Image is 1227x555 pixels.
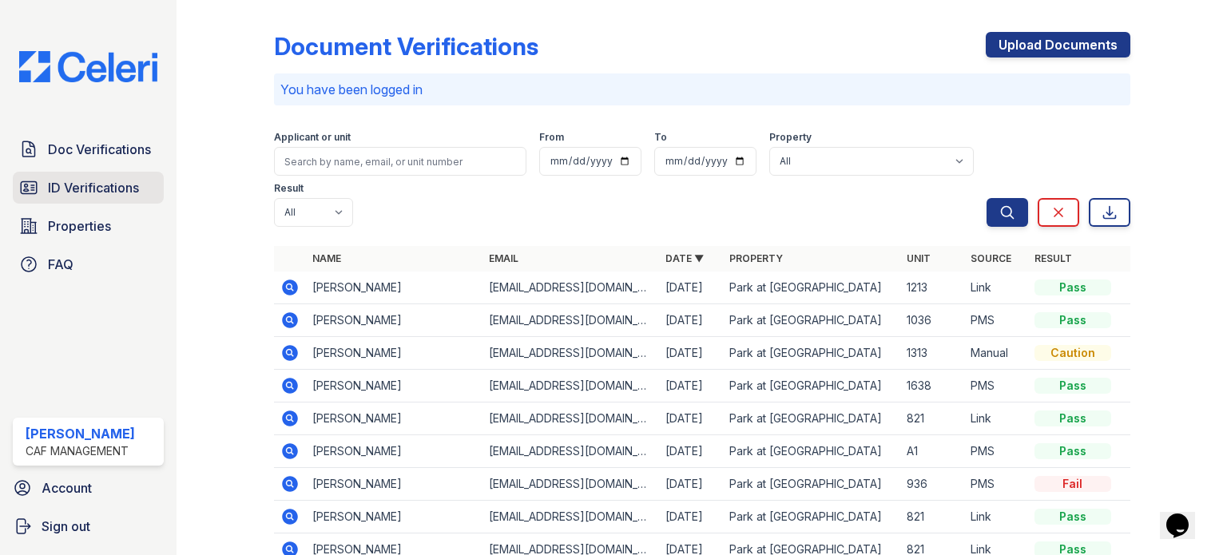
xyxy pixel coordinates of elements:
td: Park at [GEOGRAPHIC_DATA] [723,370,899,402]
div: CAF Management [26,443,135,459]
td: [PERSON_NAME] [306,501,482,533]
td: PMS [964,370,1028,402]
td: [EMAIL_ADDRESS][DOMAIN_NAME] [482,435,659,468]
a: FAQ [13,248,164,280]
td: Manual [964,337,1028,370]
td: [PERSON_NAME] [306,468,482,501]
div: Fail [1034,476,1111,492]
td: Link [964,402,1028,435]
img: CE_Logo_Blue-a8612792a0a2168367f1c8372b55b34899dd931a85d93a1a3d3e32e68fde9ad4.png [6,51,170,82]
td: Link [964,501,1028,533]
td: Park at [GEOGRAPHIC_DATA] [723,402,899,435]
td: [EMAIL_ADDRESS][DOMAIN_NAME] [482,402,659,435]
td: A1 [900,435,964,468]
label: Applicant or unit [274,131,351,144]
td: [DATE] [659,402,723,435]
td: 821 [900,402,964,435]
td: Park at [GEOGRAPHIC_DATA] [723,337,899,370]
a: Doc Verifications [13,133,164,165]
a: Unit [907,252,931,264]
td: 821 [900,501,964,533]
td: [DATE] [659,501,723,533]
span: Account [42,478,92,498]
p: You have been logged in [280,80,1124,99]
div: Document Verifications [274,32,538,61]
div: Pass [1034,443,1111,459]
td: Park at [GEOGRAPHIC_DATA] [723,304,899,337]
a: Email [489,252,518,264]
label: Property [769,131,812,144]
span: Doc Verifications [48,140,151,159]
label: Result [274,182,304,195]
input: Search by name, email, or unit number [274,147,526,176]
td: [DATE] [659,272,723,304]
td: PMS [964,468,1028,501]
a: Sign out [6,510,170,542]
td: [EMAIL_ADDRESS][DOMAIN_NAME] [482,501,659,533]
td: [DATE] [659,468,723,501]
div: Pass [1034,312,1111,328]
td: [EMAIL_ADDRESS][DOMAIN_NAME] [482,468,659,501]
div: Pass [1034,378,1111,394]
td: [PERSON_NAME] [306,337,482,370]
span: Sign out [42,517,90,536]
td: Park at [GEOGRAPHIC_DATA] [723,501,899,533]
td: [DATE] [659,304,723,337]
a: Property [729,252,783,264]
div: Pass [1034,279,1111,295]
span: ID Verifications [48,178,139,197]
td: [EMAIL_ADDRESS][DOMAIN_NAME] [482,272,659,304]
span: FAQ [48,255,73,274]
a: Account [6,472,170,504]
label: From [539,131,564,144]
td: [DATE] [659,337,723,370]
td: Park at [GEOGRAPHIC_DATA] [723,468,899,501]
td: [PERSON_NAME] [306,272,482,304]
td: [DATE] [659,370,723,402]
div: Pass [1034,410,1111,426]
a: Properties [13,210,164,242]
td: 1036 [900,304,964,337]
label: To [654,131,667,144]
td: 1213 [900,272,964,304]
div: [PERSON_NAME] [26,424,135,443]
td: [EMAIL_ADDRESS][DOMAIN_NAME] [482,304,659,337]
a: Date ▼ [665,252,704,264]
a: Name [312,252,341,264]
span: Properties [48,216,111,236]
td: PMS [964,435,1028,468]
td: [PERSON_NAME] [306,402,482,435]
td: Park at [GEOGRAPHIC_DATA] [723,272,899,304]
td: [PERSON_NAME] [306,304,482,337]
a: ID Verifications [13,172,164,204]
td: 936 [900,468,964,501]
td: [PERSON_NAME] [306,435,482,468]
td: Park at [GEOGRAPHIC_DATA] [723,435,899,468]
a: Result [1034,252,1072,264]
td: Link [964,272,1028,304]
td: PMS [964,304,1028,337]
td: [PERSON_NAME] [306,370,482,402]
td: [EMAIL_ADDRESS][DOMAIN_NAME] [482,370,659,402]
td: [EMAIL_ADDRESS][DOMAIN_NAME] [482,337,659,370]
td: 1638 [900,370,964,402]
td: 1313 [900,337,964,370]
a: Source [971,252,1011,264]
div: Caution [1034,345,1111,361]
iframe: chat widget [1160,491,1211,539]
a: Upload Documents [986,32,1130,57]
td: [DATE] [659,435,723,468]
div: Pass [1034,509,1111,525]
